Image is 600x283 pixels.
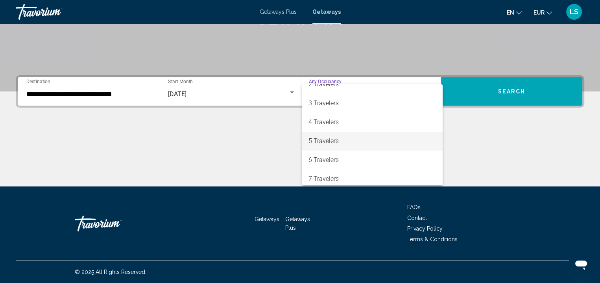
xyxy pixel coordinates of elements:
span: 3 Travelers [308,94,436,113]
span: 6 Travelers [308,151,436,169]
span: 4 Travelers [308,113,436,132]
span: 2 Travelers [308,75,436,94]
span: 5 Travelers [308,132,436,151]
iframe: Button to launch messaging window [569,251,594,277]
span: 7 Travelers [308,169,436,188]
